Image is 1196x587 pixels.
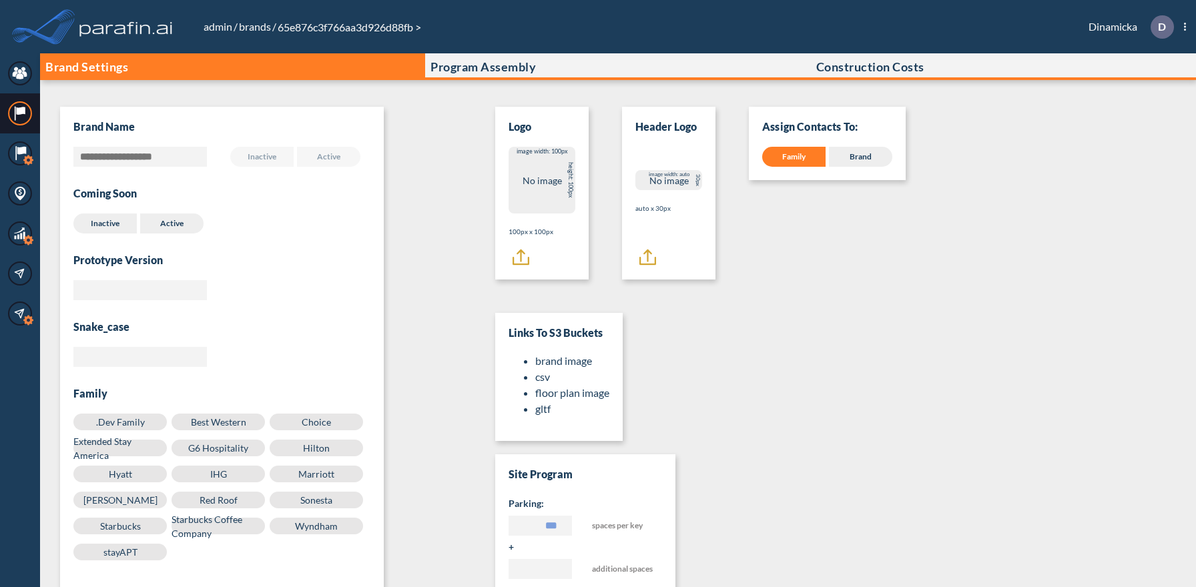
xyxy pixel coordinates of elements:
label: Inactive [73,213,137,233]
label: .Dev Family [73,414,167,430]
a: gltf [535,402,551,415]
img: logo [77,13,176,40]
button: Program Assembly [425,53,810,80]
label: Starbucks [73,518,167,534]
h5: Parking: [509,497,662,510]
label: Active [297,147,360,167]
label: Hyatt [73,466,167,482]
label: Choice [270,414,363,430]
span: 65e876c3f766aa3d926d88fb > [276,21,422,33]
span: spaces per key [592,516,655,540]
label: Marriott [270,466,363,482]
p: Construction Costs [816,60,924,73]
p: Assign Contacts To: [762,120,892,133]
label: Active [140,213,204,233]
div: No image [509,147,575,213]
label: Hilton [270,440,363,456]
a: brand image [535,354,592,367]
p: 100px x 100px [509,227,575,237]
p: Program Assembly [430,60,536,73]
label: G6 Hospitality [172,440,265,456]
label: Extended Stay America [73,440,167,456]
label: Wyndham [270,518,363,534]
button: Construction Costs [811,53,1196,80]
h3: Header Logo [635,120,697,133]
a: floor plan image [535,386,609,399]
h3: Prototype Version [73,253,370,267]
p: auto x 30px [635,203,702,213]
h3: Coming Soon [73,187,137,200]
label: Starbucks Coffee Company [172,518,265,534]
h3: Links to S3 Buckets [509,326,609,340]
h3: Brand Name [73,120,135,133]
h3: Family [73,387,370,400]
h3: Logo [509,120,531,133]
div: Dinamicka [1069,15,1186,39]
div: No image [635,170,702,190]
label: Red Roof [172,492,265,508]
a: admin [202,20,234,33]
p: D [1158,21,1166,33]
a: csv [535,370,550,383]
li: / [202,19,238,35]
div: Brand [829,147,892,167]
div: Family [762,147,826,167]
span: additional spaces [592,559,655,584]
label: Sonesta [270,492,363,508]
h5: + [509,540,662,554]
label: [PERSON_NAME] [73,492,167,508]
p: Brand Settings [45,60,128,73]
a: brands [238,20,272,33]
h3: Site Program [509,468,662,481]
label: Inactive [230,147,294,167]
h3: snake_case [73,320,370,334]
label: stayAPT [73,544,167,560]
li: / [238,19,276,35]
label: IHG [172,466,265,482]
label: Best Western [172,414,265,430]
button: Brand Settings [40,53,425,80]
